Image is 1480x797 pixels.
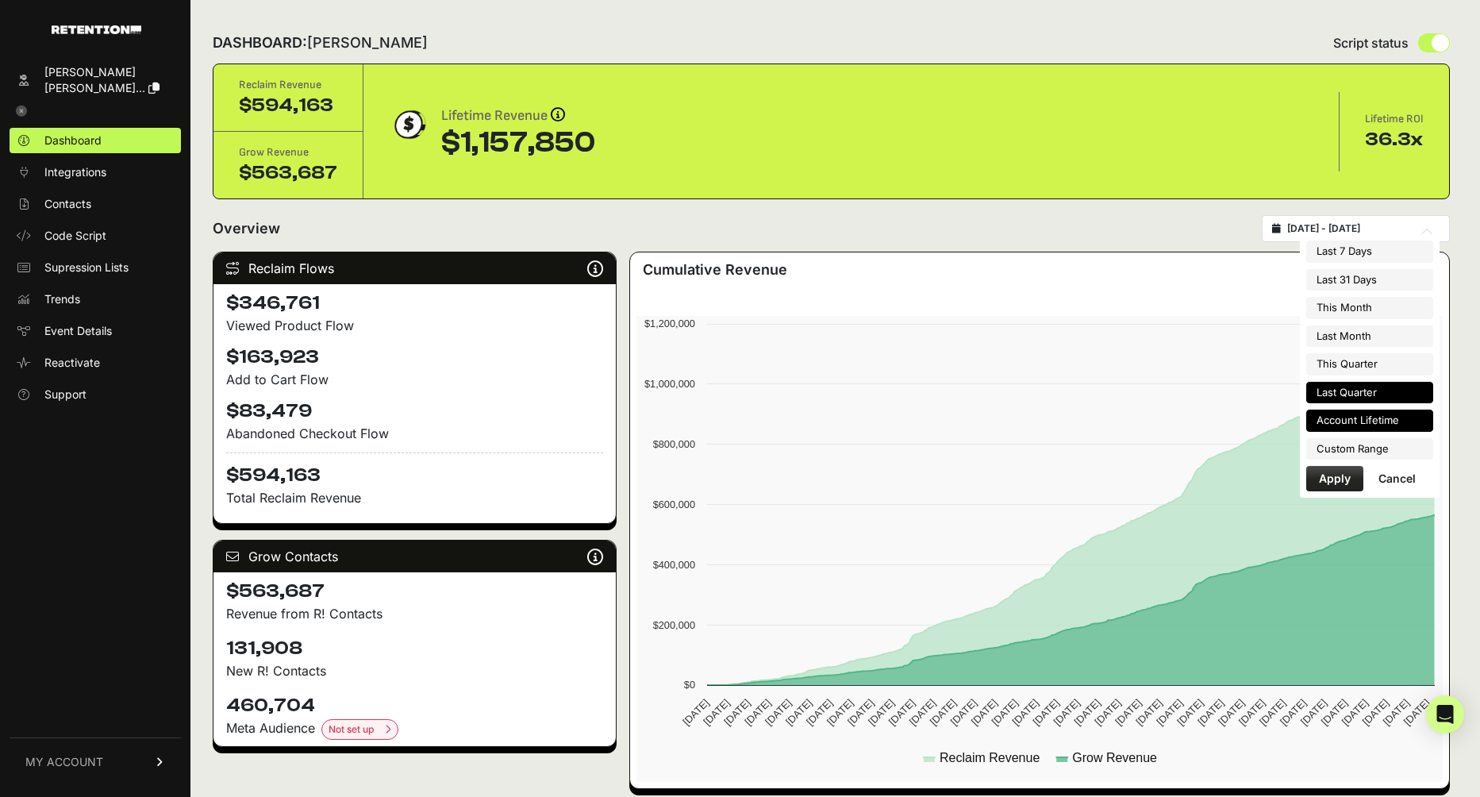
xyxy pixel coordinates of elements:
text: [DATE] [907,697,938,728]
text: [DATE] [763,697,794,728]
text: $1,000,000 [644,378,695,390]
text: [DATE] [845,697,876,728]
text: [DATE] [948,697,979,728]
button: Cancel [1366,466,1428,491]
a: Support [10,382,181,407]
div: Reclaim Flows [213,252,616,284]
text: [DATE] [1319,697,1350,728]
li: This Month [1306,297,1433,319]
div: [PERSON_NAME] [44,64,160,80]
text: $1,200,000 [644,318,695,329]
a: Code Script [10,223,181,248]
text: [DATE] [990,697,1021,728]
a: [PERSON_NAME] [PERSON_NAME]... [10,60,181,101]
div: Grow Contacts [213,541,616,572]
div: $594,163 [239,93,337,118]
span: Trends [44,291,80,307]
div: Grow Revenue [239,144,337,160]
div: Abandoned Checkout Flow [226,424,603,443]
span: [PERSON_NAME] [307,34,428,51]
p: Revenue from R! Contacts [226,604,603,623]
div: Meta Audience [226,718,603,740]
a: Integrations [10,160,181,185]
a: Dashboard [10,128,181,153]
text: [DATE] [721,697,752,728]
text: [DATE] [1381,697,1412,728]
a: Trends [10,287,181,312]
img: Retention.com [52,25,141,34]
text: $0 [684,679,695,691]
a: Supression Lists [10,255,181,280]
div: Reclaim Revenue [239,77,337,93]
span: [PERSON_NAME]... [44,81,145,94]
h2: DASHBOARD: [213,32,428,54]
span: Supression Lists [44,260,129,275]
text: [DATE] [1195,697,1226,728]
button: Apply [1306,466,1363,491]
span: Script status [1333,33,1409,52]
h2: Overview [213,218,280,240]
div: Open Intercom Messenger [1426,695,1464,733]
text: [DATE] [1113,697,1144,728]
span: Dashboard [44,133,102,148]
a: Event Details [10,318,181,344]
text: [DATE] [680,697,711,728]
div: Lifetime ROI [1365,111,1424,127]
h4: $594,163 [226,452,603,488]
text: [DATE] [783,697,814,728]
li: Custom Range [1306,438,1433,460]
a: MY ACCOUNT [10,737,181,786]
text: [DATE] [1133,697,1164,728]
text: [DATE] [886,697,917,728]
text: [DATE] [1010,697,1041,728]
text: [DATE] [1051,697,1082,728]
text: $800,000 [653,438,695,450]
p: Total Reclaim Revenue [226,488,603,507]
div: Add to Cart Flow [226,370,603,389]
text: [DATE] [1360,697,1391,728]
h3: Cumulative Revenue [643,259,787,281]
div: Viewed Product Flow [226,316,603,335]
text: [DATE] [969,697,1000,728]
h4: 460,704 [226,693,603,718]
span: Event Details [44,323,112,339]
h4: $83,479 [226,398,603,424]
h4: 131,908 [226,636,603,661]
text: [DATE] [1236,697,1267,728]
li: This Quarter [1306,353,1433,375]
a: Contacts [10,191,181,217]
text: [DATE] [825,697,855,728]
img: dollar-coin-05c43ed7efb7bc0c12610022525b4bbbb207c7efeef5aecc26f025e68dcafac9.png [389,105,429,144]
span: Contacts [44,196,91,212]
a: Reactivate [10,350,181,375]
text: [DATE] [1257,697,1288,728]
text: [DATE] [1071,697,1102,728]
text: [DATE] [1216,697,1247,728]
text: [DATE] [742,697,773,728]
li: Last Month [1306,325,1433,348]
text: [DATE] [928,697,959,728]
span: Reactivate [44,355,100,371]
span: MY ACCOUNT [25,754,103,770]
text: Reclaim Revenue [940,751,1040,764]
text: [DATE] [1401,697,1432,728]
li: Last 7 Days [1306,241,1433,263]
text: [DATE] [804,697,835,728]
text: [DATE] [1278,697,1309,728]
div: 36.3x [1365,127,1424,152]
h4: $563,687 [226,579,603,604]
text: [DATE] [1298,697,1329,728]
text: [DATE] [866,697,897,728]
text: [DATE] [1174,697,1205,728]
text: [DATE] [701,697,732,728]
li: Last Quarter [1306,382,1433,404]
div: Lifetime Revenue [441,105,595,127]
li: Account Lifetime [1306,410,1433,432]
text: $200,000 [653,619,695,631]
text: Grow Revenue [1072,751,1157,764]
text: [DATE] [1031,697,1062,728]
text: [DATE] [1092,697,1123,728]
span: Code Script [44,228,106,244]
text: $600,000 [653,499,695,510]
span: Integrations [44,164,106,180]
